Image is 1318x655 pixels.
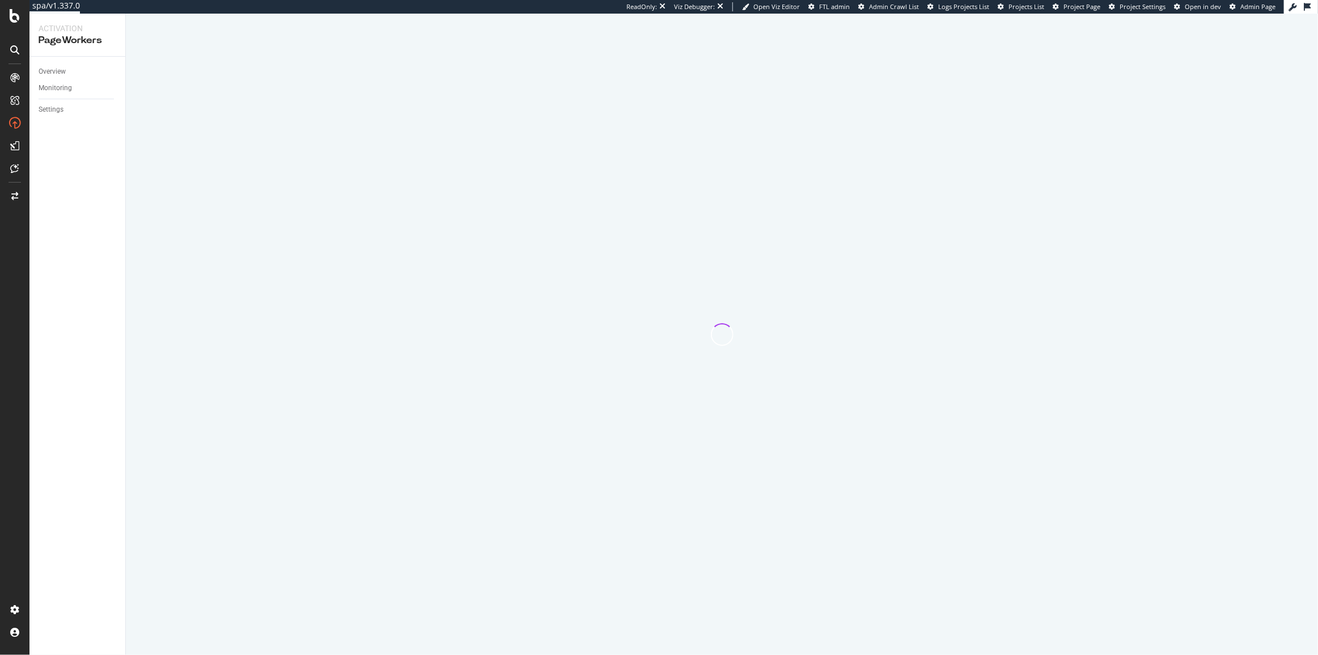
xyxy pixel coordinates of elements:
div: ReadOnly: [626,2,657,11]
span: Project Page [1063,2,1100,11]
span: Projects List [1008,2,1044,11]
span: Open Viz Editor [753,2,800,11]
span: Admin Page [1240,2,1275,11]
div: Settings [39,104,63,116]
div: Monitoring [39,82,72,94]
a: Admin Crawl List [858,2,919,11]
span: Open in dev [1185,2,1221,11]
div: Activation [39,23,116,34]
a: Projects List [998,2,1044,11]
a: Project Page [1053,2,1100,11]
div: Viz Debugger: [674,2,715,11]
span: FTL admin [819,2,850,11]
a: Open Viz Editor [742,2,800,11]
a: Settings [39,104,117,116]
div: Overview [39,66,66,78]
span: Project Settings [1120,2,1166,11]
a: FTL admin [808,2,850,11]
a: Logs Projects List [927,2,989,11]
a: Project Settings [1109,2,1166,11]
span: Admin Crawl List [869,2,919,11]
span: Logs Projects List [938,2,989,11]
a: Overview [39,66,117,78]
div: PageWorkers [39,34,116,47]
a: Open in dev [1174,2,1221,11]
a: Admin Page [1230,2,1275,11]
a: Monitoring [39,82,117,94]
